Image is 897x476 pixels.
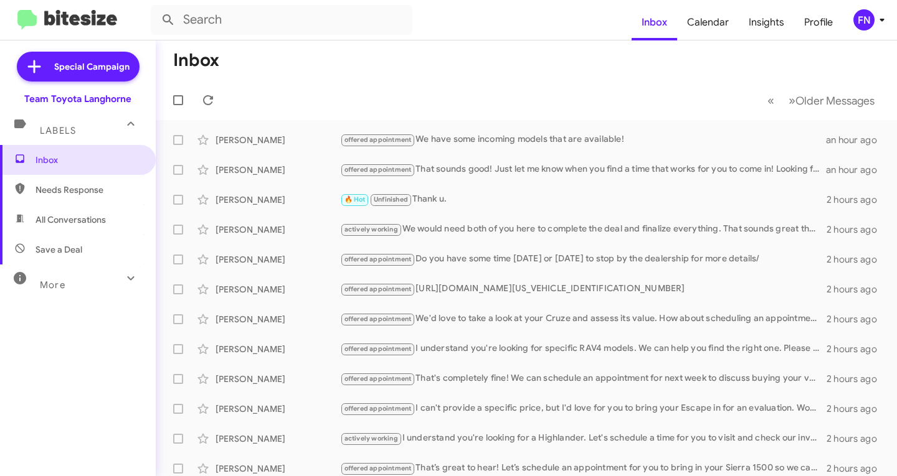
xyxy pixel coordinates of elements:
div: 2 hours ago [827,373,887,385]
a: Profile [794,4,843,40]
div: 2 hours ago [827,253,887,266]
span: Needs Response [36,184,141,196]
div: 2 hours ago [827,223,887,236]
span: Unfinished [374,195,408,203]
span: More [40,279,65,291]
div: 2 hours ago [827,403,887,415]
span: 🔥 Hot [344,195,366,203]
span: offered appointment [344,285,412,293]
div: [URL][DOMAIN_NAME][US_VEHICLE_IDENTIFICATION_NUMBER] [340,282,827,296]
h1: Inbox [173,50,219,70]
input: Search [151,5,412,35]
div: [PERSON_NAME] [216,373,340,385]
span: » [789,93,795,108]
div: We'd love to take a look at your Cruze and assess its value. How about scheduling an appointment ... [340,312,827,326]
div: Do you have some time [DATE] or [DATE] to stop by the dealership for more details/ [340,252,827,266]
div: FN [853,9,875,30]
div: That’s great to hear! Let’s schedule an appointment for you to bring in your Sierra 1500 so we ca... [340,461,827,475]
button: Next [781,88,882,113]
span: offered appointment [344,136,412,144]
div: 2 hours ago [827,194,887,206]
div: an hour ago [826,164,887,176]
span: offered appointment [344,345,412,353]
div: That's completely fine! We can schedule an appointment for next week to discuss buying your vehic... [340,371,827,386]
span: All Conversations [36,213,106,226]
div: [PERSON_NAME] [216,283,340,296]
span: offered appointment [344,404,412,413]
a: Insights [739,4,794,40]
div: That sounds good! Just let me know when you find a time that works for you to come in! Looking fo... [340,162,826,177]
div: I understand you're looking for specific RAV4 models. We can help you find the right one. Please ... [340,342,827,356]
div: [PERSON_NAME] [216,164,340,176]
div: an hour ago [826,134,887,146]
a: Inbox [632,4,677,40]
span: offered appointment [344,315,412,323]
div: [PERSON_NAME] [216,253,340,266]
div: [PERSON_NAME] [216,223,340,236]
span: Labels [40,125,76,136]
span: « [767,93,774,108]
span: Save a Deal [36,243,82,256]
a: Special Campaign [17,52,140,82]
span: actively working [344,434,398,442]
span: offered appointment [344,375,412,383]
div: [PERSON_NAME] [216,432,340,445]
span: Special Campaign [54,60,130,73]
div: [PERSON_NAME] [216,462,340,475]
div: Thank u. [340,192,827,207]
div: 2 hours ago [827,313,887,325]
div: [PERSON_NAME] [216,313,340,325]
div: We have some incoming models that are available! [340,133,826,147]
span: offered appointment [344,255,412,263]
div: 2 hours ago [827,283,887,296]
span: offered appointment [344,166,412,174]
div: I understand you're looking for a Highlander. Let's schedule a time for you to visit and check ou... [340,431,827,446]
div: 2 hours ago [827,462,887,475]
button: FN [843,9,883,30]
div: [PERSON_NAME] [216,194,340,206]
div: 2 hours ago [827,432,887,445]
div: [PERSON_NAME] [216,343,340,355]
span: actively working [344,225,398,233]
div: 2 hours ago [827,343,887,355]
nav: Page navigation example [761,88,882,113]
span: Older Messages [795,94,875,108]
div: [PERSON_NAME] [216,134,340,146]
a: Calendar [677,4,739,40]
div: [PERSON_NAME] [216,403,340,415]
div: We would need both of you here to complete the deal and finalize everything. That sounds great th... [340,222,827,236]
span: Inbox [36,154,141,166]
span: offered appointment [344,464,412,472]
button: Previous [760,88,782,113]
div: Team Toyota Langhorne [24,93,131,105]
div: I can't provide a specific price, but I'd love for you to bring your Escape in for an evaluation.... [340,401,827,416]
